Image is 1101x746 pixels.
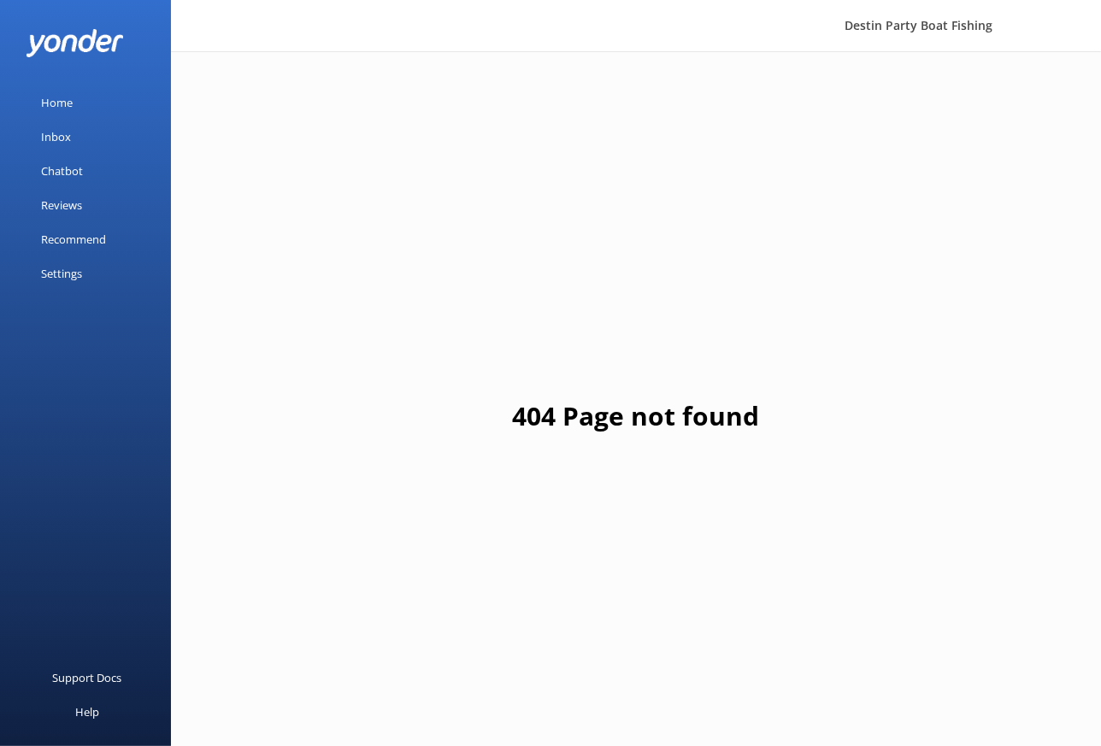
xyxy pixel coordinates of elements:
[513,396,760,437] h1: 404 Page not found
[41,256,82,291] div: Settings
[26,29,124,57] img: yonder-white-logo.png
[41,154,83,188] div: Chatbot
[75,695,99,729] div: Help
[41,85,73,120] div: Home
[41,120,71,154] div: Inbox
[53,661,122,695] div: Support Docs
[41,222,106,256] div: Recommend
[41,188,82,222] div: Reviews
